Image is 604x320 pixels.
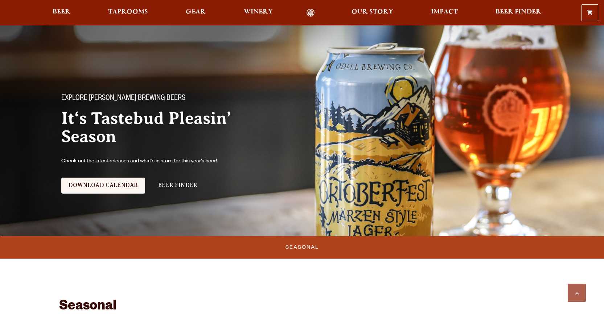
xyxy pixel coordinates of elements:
span: Impact [431,9,458,15]
span: Winery [244,9,273,15]
span: Explore [PERSON_NAME] Brewing Beers [61,94,185,104]
a: Odell Home [297,9,324,17]
a: Beer [48,9,75,17]
span: Gear [186,9,206,15]
h3: Seasonal [59,288,545,320]
span: Beer Finder [496,9,541,15]
p: Check out the latest releases and what’s in store for this year’s beer! [61,157,247,166]
span: Our Story [352,9,393,15]
span: Taprooms [108,9,148,15]
a: Impact [426,9,463,17]
a: Scroll to top [568,284,586,302]
a: Winery [239,9,278,17]
a: Download Calendar [61,178,145,194]
a: Our Story [347,9,398,17]
a: Beer Finder [491,9,546,17]
a: Beer Finder [151,178,205,194]
a: Taprooms [103,9,153,17]
a: Gear [181,9,210,17]
h2: It‘s Tastebud Pleasin’ Season [61,109,288,146]
a: Seasonal [283,239,322,256]
span: Beer [53,9,70,15]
